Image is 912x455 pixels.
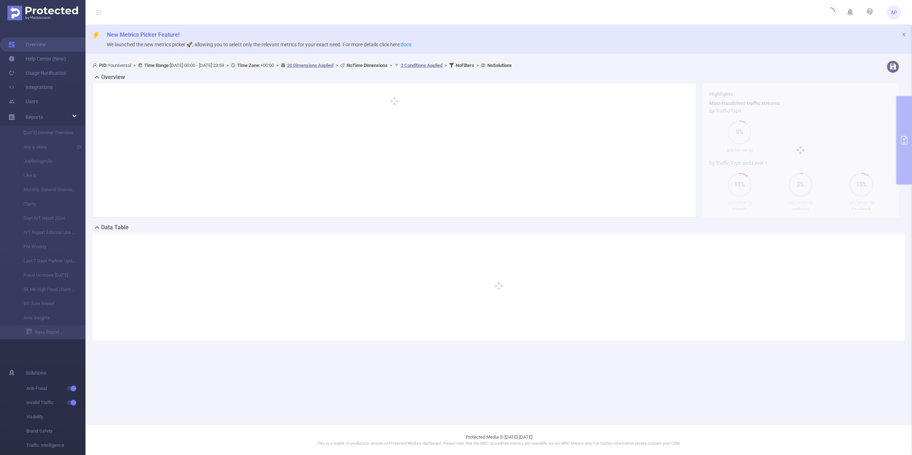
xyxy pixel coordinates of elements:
[9,52,66,66] a: Help Center (New)
[901,32,906,37] i: icon: close
[26,410,85,424] span: Visibility
[442,63,449,68] span: >
[26,381,85,396] span: Anti-Fraud
[107,42,411,47] span: We launched the new metrics picker 🚀, allowing you to select only the relevant metrics for your e...
[401,42,411,47] a: docs
[144,63,170,68] b: Time Range:
[401,63,442,68] u: 2 Conditions Applied
[26,396,85,410] span: Invalid Traffic
[9,37,46,52] a: Overview
[26,424,85,438] span: Brand Safety
[891,5,897,20] span: AP
[85,425,912,455] footer: Protected Media © [DATE]-[DATE]
[26,110,43,124] a: Reports
[26,114,43,120] span: Reports
[107,31,180,38] span: New Metrics Picker Feature!
[474,63,481,68] span: >
[388,63,394,68] span: >
[274,63,281,68] span: >
[333,63,340,68] span: >
[487,63,512,68] b: No Solutions
[93,32,100,39] i: icon: thunderbolt
[7,6,78,20] img: Protected Media
[101,73,125,82] h2: Overview
[26,438,85,453] span: Traffic Intelligence
[101,223,129,232] h2: Data Table
[237,63,260,68] b: Time Zone:
[99,63,108,68] b: PID:
[9,80,53,94] a: Integrations
[9,94,38,109] a: Users
[287,63,333,68] u: 20 Dimensions Applied
[9,66,67,80] a: Usage Notification
[103,441,894,447] p: This is a stable, in production version of Protected Media's dashboard. Please note that the MRC ...
[224,63,231,68] span: >
[93,63,99,68] i: icon: user
[901,31,906,38] button: icon: close
[347,63,388,68] b: No Time Dimensions
[826,7,835,17] i: icon: loading
[93,63,512,68] span: Youniversal [DATE] 00:00 - [DATE] 23:59 +00:00
[26,366,46,380] span: Solutions
[131,63,138,68] span: >
[456,63,474,68] b: No Filters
